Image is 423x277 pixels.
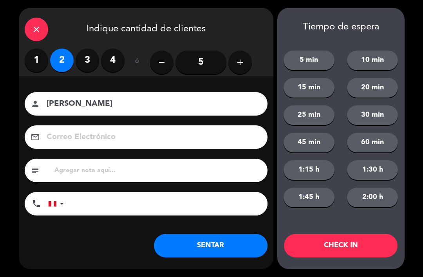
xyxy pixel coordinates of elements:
[76,49,99,72] label: 3
[54,165,262,176] input: Agregar nota aquí...
[32,199,41,208] i: phone
[347,188,398,207] button: 2:00 h
[284,78,334,98] button: 15 min
[347,133,398,152] button: 60 min
[284,160,334,180] button: 1:15 h
[25,49,48,72] label: 1
[32,25,41,34] i: close
[347,51,398,70] button: 10 min
[284,105,334,125] button: 25 min
[284,51,334,70] button: 5 min
[19,8,273,49] div: Indique cantidad de clientes
[46,130,257,144] input: Correo Electrónico
[347,160,398,180] button: 1:30 h
[235,58,245,67] i: add
[31,99,40,109] i: person
[284,133,334,152] button: 45 min
[284,188,334,207] button: 1:45 h
[31,166,40,175] i: subject
[49,192,67,215] div: Peru (Perú): +51
[347,105,398,125] button: 30 min
[277,22,405,33] div: Tiempo de espera
[50,49,74,72] label: 2
[46,97,257,111] input: Nombre del cliente
[150,51,174,74] button: remove
[228,51,252,74] button: add
[101,49,125,72] label: 4
[31,132,40,142] i: email
[284,234,398,257] button: CHECK IN
[154,234,268,257] button: SENTAR
[125,49,150,76] div: ó
[157,58,166,67] i: remove
[347,78,398,98] button: 20 min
